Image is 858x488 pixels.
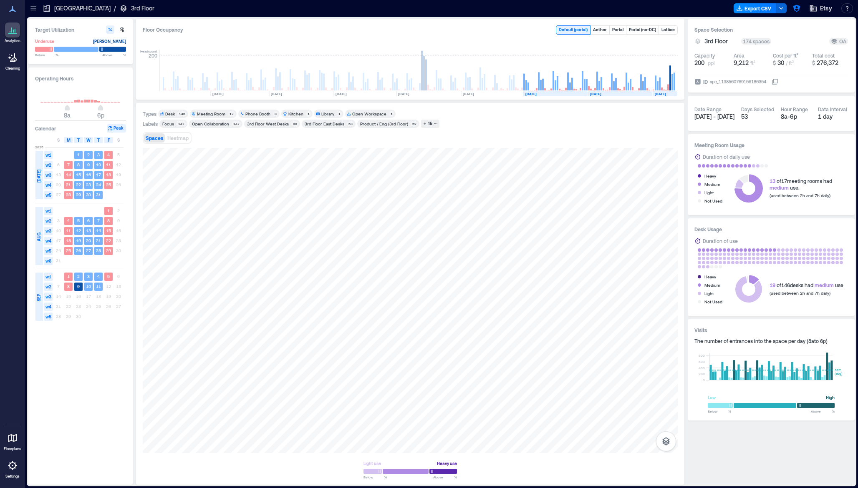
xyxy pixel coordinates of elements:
[44,181,53,189] span: w4
[64,112,71,119] span: 8a
[5,38,20,43] p: Analytics
[44,191,53,199] span: w5
[96,182,101,187] text: 24
[146,135,163,141] span: Spaces
[96,192,101,197] text: 31
[427,120,434,128] div: 15
[166,133,190,143] button: Heatmap
[411,121,418,126] div: 52
[770,282,775,288] span: 19
[352,111,386,117] div: Open Workspace
[337,111,342,116] div: 1
[167,135,189,141] span: Heatmap
[57,137,60,143] span: S
[770,282,845,288] div: of 146 desks had use.
[106,238,111,243] text: 22
[143,110,156,117] div: Types
[87,218,90,223] text: 6
[76,192,81,197] text: 29
[626,26,659,34] button: Portal (no-DC)
[655,92,666,96] text: [DATE]
[770,178,832,191] div: of 17 meeting rooms had use.
[212,92,224,96] text: [DATE]
[107,208,110,213] text: 1
[162,121,174,127] div: Focus
[750,60,755,66] span: ft²
[117,137,120,143] span: S
[144,133,165,143] button: Spaces
[703,378,705,382] tspan: 0
[781,106,808,113] div: Hour Range
[820,4,832,13] span: Etsy
[773,60,776,66] span: $
[306,111,311,116] div: 1
[437,459,457,468] div: Heavy use
[734,52,744,59] div: Area
[773,59,809,67] button: $ 30 / ft²
[5,474,20,479] p: Settings
[107,218,110,223] text: 8
[694,59,730,67] button: 200 ppl
[86,238,91,243] text: 20
[525,92,537,96] text: [DATE]
[44,273,53,281] span: w1
[96,172,101,177] text: 17
[97,274,100,279] text: 4
[360,121,408,127] div: Product / Eng (3rd Floor)
[77,137,80,143] span: T
[35,294,42,301] span: SEP
[741,113,774,121] div: 53
[245,111,270,117] div: Phone Booth
[694,326,848,334] h3: Visits
[106,172,111,177] text: 18
[694,106,722,113] div: Date Range
[67,218,70,223] text: 4
[703,237,738,245] div: Duration of use
[143,120,158,127] div: Labels
[66,182,71,187] text: 21
[398,92,409,96] text: [DATE]
[708,409,731,414] span: Below %
[336,92,347,96] text: [DATE]
[44,247,53,255] span: w5
[143,25,549,35] div: Floor Occupancy
[77,284,80,289] text: 9
[86,284,91,289] text: 10
[54,4,111,13] p: [GEOGRAPHIC_DATA]
[44,303,53,311] span: w4
[108,137,110,143] span: F
[177,111,187,116] div: 146
[741,106,774,113] div: Days Selected
[44,227,53,235] span: w3
[770,193,830,198] span: (used between 2h and 7h daily)
[770,178,775,184] span: 13
[347,121,354,126] div: 58
[67,162,70,167] text: 7
[704,37,738,45] button: 3rd Floor
[76,248,81,253] text: 26
[44,283,53,291] span: w2
[703,153,750,161] div: Duration of daily use
[812,60,815,66] span: $
[96,248,101,253] text: 28
[97,112,104,119] span: 6p
[86,172,91,177] text: 16
[708,60,715,66] span: ppl
[97,152,100,157] text: 3
[741,38,771,45] div: 174 spaces
[734,59,749,66] span: 9,212
[818,106,847,113] div: Data Interval
[97,218,100,223] text: 7
[773,52,798,59] div: Cost per ft²
[734,3,776,13] button: Export CSV
[815,282,834,288] span: medium
[66,172,71,177] text: 14
[831,38,846,45] div: OA
[659,26,677,34] button: Lattice
[812,52,835,59] div: Total cost
[704,188,714,197] div: Light
[463,92,474,96] text: [DATE]
[35,53,58,58] span: Below %
[2,48,23,73] a: Cleaning
[35,170,42,183] span: [DATE]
